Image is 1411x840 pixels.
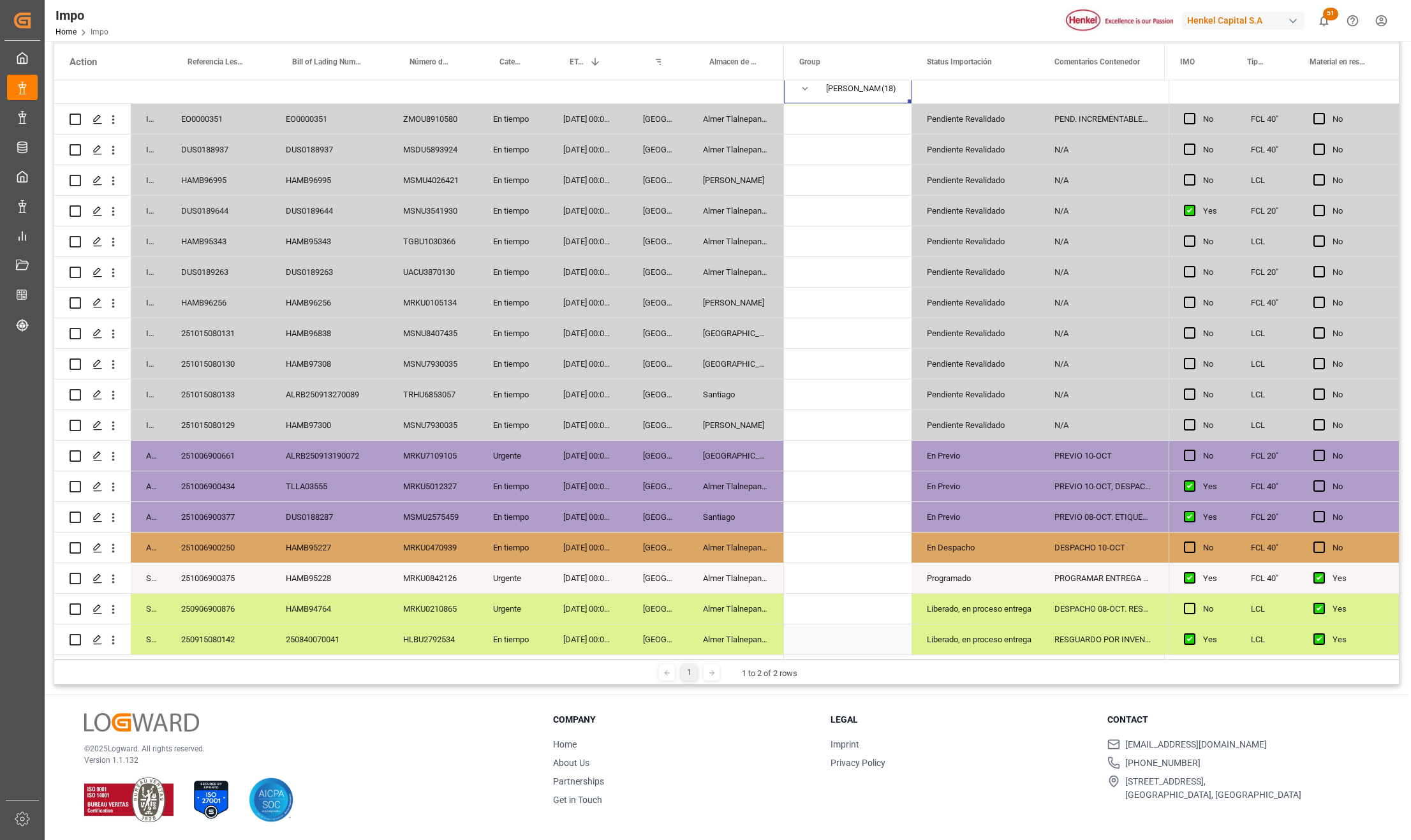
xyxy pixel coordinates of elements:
[1039,104,1167,134] div: PEND. INCREMENTABLES + CARTA DESCONEXIÓN
[1236,533,1298,563] div: FCL 40"
[131,165,166,195] div: In progress
[1333,258,1384,287] div: No
[548,563,628,593] div: [DATE] 00:00:00
[166,410,270,440] div: 251015080129
[1169,226,1399,257] div: Press SPACE to select this row.
[1236,441,1298,471] div: FCL 20"
[131,624,166,654] div: Storage
[1182,11,1304,30] div: Henkel Capital S.A
[54,318,784,349] div: Press SPACE to select this row.
[927,380,1024,409] div: Pendiente Revalidado
[1236,257,1298,287] div: FCL 20"
[1039,410,1167,440] div: N/A
[628,594,688,624] div: [GEOGRAPHIC_DATA]
[478,533,548,563] div: En tiempo
[1169,441,1399,471] div: Press SPACE to select this row.
[54,288,784,318] div: Press SPACE to select this row.
[688,257,784,287] div: Almer Tlalnepantla
[270,563,388,593] div: HAMB95228
[1203,227,1220,256] div: No
[55,27,77,36] a: Home
[1180,57,1195,66] span: IMO
[553,795,602,805] a: Get in Touch
[688,288,784,318] div: [PERSON_NAME]
[270,349,388,379] div: HAMB97308
[628,471,688,501] div: [GEOGRAPHIC_DATA]
[1333,196,1384,226] div: No
[166,288,270,318] div: HAMB96256
[270,624,388,654] div: 250840070041
[1039,441,1167,471] div: PREVIO 10-OCT
[1323,8,1338,20] span: 51
[166,318,270,348] div: 251015080131
[927,350,1024,379] div: Pendiente Revalidado
[548,288,628,318] div: [DATE] 00:00:00
[478,349,548,379] div: En tiempo
[1039,165,1167,195] div: N/A
[270,288,388,318] div: HAMB96256
[166,135,270,165] div: DUS0188937
[270,410,388,440] div: HAMB97300
[1169,104,1399,135] div: Press SPACE to select this row.
[927,105,1024,134] div: Pendiente Revalidado
[131,226,166,256] div: In progress
[1203,411,1220,440] div: No
[927,166,1024,195] div: Pendiente Revalidado
[628,165,688,195] div: [GEOGRAPHIC_DATA]
[166,257,270,287] div: DUS0189263
[249,777,293,822] img: AICPA SOC
[54,226,784,257] div: Press SPACE to select this row.
[1203,196,1220,226] div: Yes
[1333,441,1384,471] div: No
[270,502,388,532] div: DUS0188287
[131,135,166,165] div: In progress
[388,135,478,165] div: MSDU5893924
[1333,380,1384,409] div: No
[831,739,859,749] a: Imprint
[166,196,270,226] div: DUS0189644
[189,777,233,822] img: ISO 27001 Certification
[1203,380,1220,409] div: No
[1203,319,1220,348] div: No
[166,471,270,501] div: 251006900434
[54,594,784,624] div: Press SPACE to select this row.
[410,57,451,66] span: Número de Contenedor
[628,196,688,226] div: [GEOGRAPHIC_DATA]
[1169,379,1399,410] div: Press SPACE to select this row.
[1333,227,1384,256] div: No
[1039,196,1167,226] div: N/A
[1169,288,1399,318] div: Press SPACE to select this row.
[1236,624,1298,654] div: LCL
[478,410,548,440] div: En tiempo
[1310,57,1368,66] span: Material en resguardo Y/N
[166,624,270,654] div: 250915080142
[927,57,992,66] span: Status Importación
[927,319,1024,348] div: Pendiente Revalidado
[688,441,784,471] div: [GEOGRAPHIC_DATA]
[388,471,478,501] div: MRKU5012327
[1169,165,1399,196] div: Press SPACE to select this row.
[548,226,628,256] div: [DATE] 00:00:00
[388,196,478,226] div: MSNU3541930
[831,758,885,768] a: Privacy Policy
[1236,288,1298,318] div: FCL 40"
[499,57,521,66] span: Categoría
[628,226,688,256] div: [GEOGRAPHIC_DATA]
[1182,8,1310,33] button: Henkel Capital S.A
[1236,410,1298,440] div: LCL
[388,226,478,256] div: TGBU1030366
[388,288,478,318] div: MRKU0105134
[54,533,784,563] div: Press SPACE to select this row.
[270,318,388,348] div: HAMB96838
[548,104,628,134] div: [DATE] 00:00:00
[1236,165,1298,195] div: LCL
[1236,502,1298,532] div: FCL 20"
[826,74,880,103] div: [PERSON_NAME]
[54,135,784,165] div: Press SPACE to select this row.
[1066,10,1173,32] img: Henkel%20logo.jpg_1689854090.jpg
[1236,379,1298,409] div: LCL
[1169,73,1399,104] div: Press SPACE to select this row.
[54,441,784,471] div: Press SPACE to select this row.
[270,104,388,134] div: EO0000351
